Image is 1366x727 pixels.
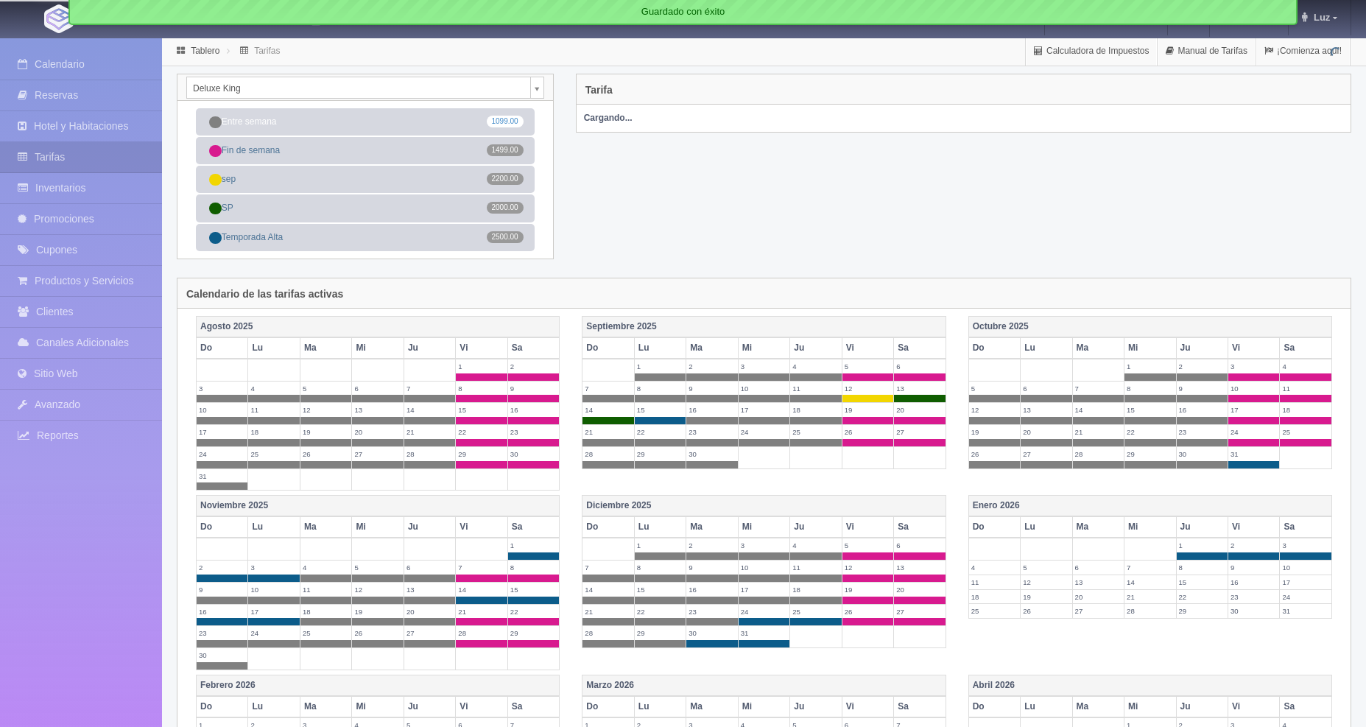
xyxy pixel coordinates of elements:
[1021,604,1071,618] label: 26
[739,626,789,640] label: 31
[248,516,300,538] th: Lu
[969,561,1020,575] label: 4
[686,447,737,461] label: 30
[582,561,633,575] label: 7
[404,425,455,439] label: 21
[197,403,247,417] label: 10
[507,337,560,359] th: Sa
[1073,425,1124,439] label: 21
[248,337,300,359] th: Lu
[790,337,842,359] th: Ju
[635,583,686,597] label: 15
[1228,696,1280,717] th: Vi
[739,561,789,575] label: 10
[686,337,738,359] th: Ma
[196,137,535,164] a: Fin de semana1499.00
[404,583,455,597] label: 13
[456,337,507,359] th: Vi
[582,496,946,517] th: Diciembre 2025
[456,516,507,538] th: Vi
[686,583,737,597] label: 16
[1021,516,1072,538] th: Lu
[1280,337,1332,359] th: Sa
[1026,37,1157,66] a: Calculadora de Impuestos
[352,626,403,640] label: 26
[686,403,737,417] label: 16
[1124,696,1176,717] th: Mi
[508,425,560,439] label: 23
[197,337,248,359] th: Do
[635,382,686,396] label: 8
[1280,538,1331,552] label: 3
[582,516,634,538] th: Do
[894,382,946,396] label: 13
[1228,575,1279,589] label: 16
[1228,590,1279,604] label: 23
[1021,403,1071,417] label: 13
[738,516,789,538] th: Mi
[1021,447,1071,461] label: 27
[508,359,560,373] label: 2
[508,605,560,619] label: 22
[635,359,686,373] label: 1
[197,675,560,696] th: Febrero 2026
[1176,337,1228,359] th: Ju
[1228,516,1280,538] th: Vi
[1177,575,1228,589] label: 15
[352,447,403,461] label: 27
[404,561,455,575] label: 6
[969,604,1020,618] label: 25
[248,403,299,417] label: 11
[582,583,633,597] label: 14
[404,382,455,396] label: 7
[1280,696,1332,717] th: Sa
[790,696,842,717] th: Ju
[1177,447,1228,461] label: 30
[248,696,300,717] th: Lu
[197,382,247,396] label: 3
[197,561,247,575] label: 2
[635,538,686,552] label: 1
[352,696,404,717] th: Mi
[635,561,686,575] label: 8
[248,425,299,439] label: 18
[191,46,219,56] a: Tablero
[508,447,560,461] label: 30
[197,469,247,483] label: 31
[968,675,1331,696] th: Abril 2026
[790,382,841,396] label: 11
[968,337,1020,359] th: Do
[1021,696,1072,717] th: Lu
[585,85,613,96] h4: Tarifa
[1124,516,1176,538] th: Mi
[352,337,404,359] th: Mi
[197,605,247,619] label: 16
[582,425,633,439] label: 21
[739,605,789,619] label: 24
[738,696,789,717] th: Mi
[1280,516,1332,538] th: Sa
[186,289,343,300] h4: Calendario de las tarifas activas
[582,626,633,640] label: 28
[582,605,633,619] label: 21
[1124,425,1175,439] label: 22
[248,583,299,597] label: 10
[968,316,1331,337] th: Octubre 2025
[842,337,893,359] th: Vi
[790,516,842,538] th: Ju
[1280,359,1331,373] label: 4
[635,447,686,461] label: 29
[842,359,893,373] label: 5
[1177,538,1228,552] label: 1
[968,696,1020,717] th: Do
[1280,604,1331,618] label: 31
[248,605,299,619] label: 17
[456,425,507,439] label: 22
[842,403,893,417] label: 19
[790,359,841,373] label: 4
[300,403,351,417] label: 12
[842,696,893,717] th: Vi
[842,538,893,552] label: 5
[582,447,633,461] label: 28
[300,425,351,439] label: 19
